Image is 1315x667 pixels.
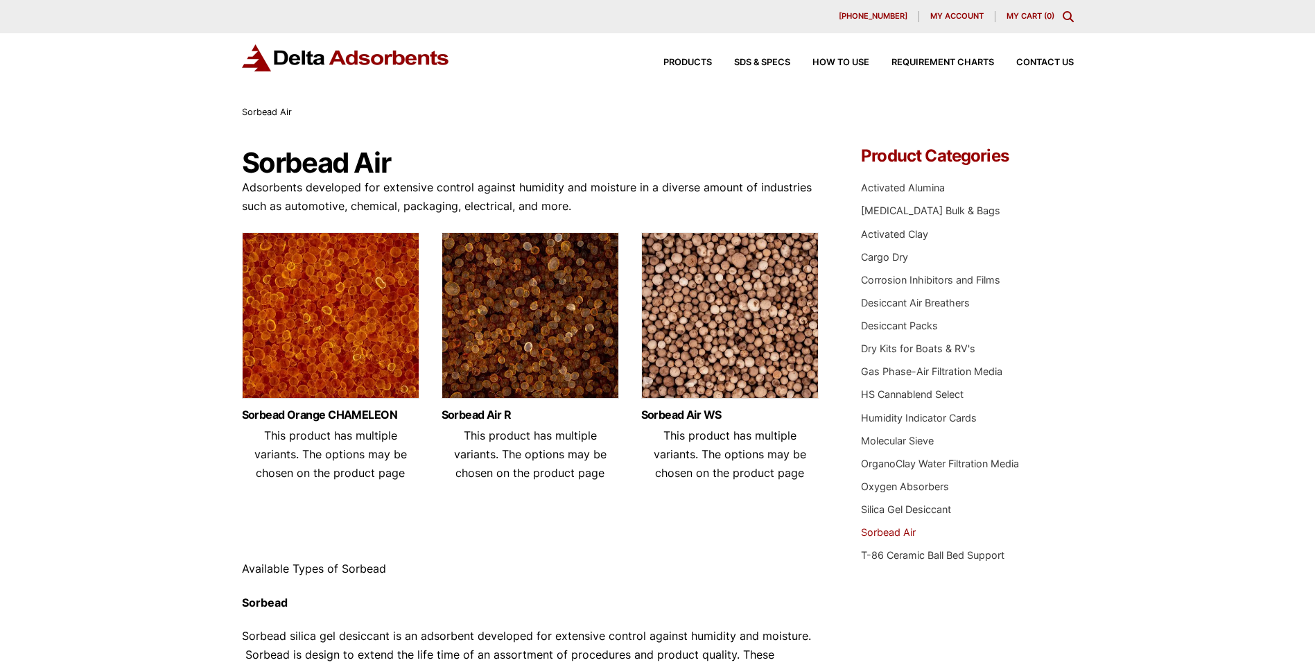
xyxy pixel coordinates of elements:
[1007,11,1054,21] a: My Cart (0)
[454,428,607,480] span: This product has multiple variants. The options may be chosen on the product page
[242,409,419,421] a: Sorbead Orange CHAMELEON
[242,596,288,609] strong: Sorbead
[861,458,1019,469] a: OrganoClay Water Filtration Media
[861,365,1002,377] a: Gas Phase-Air Filtration Media
[242,148,820,178] h1: Sorbead Air
[994,58,1074,67] a: Contact Us
[812,58,869,67] span: How to Use
[930,12,984,20] span: My account
[1063,11,1074,22] div: Toggle Modal Content
[861,228,928,240] a: Activated Clay
[663,58,712,67] span: Products
[869,58,994,67] a: Requirement Charts
[861,480,949,492] a: Oxygen Absorbers
[861,320,938,331] a: Desiccant Packs
[861,526,916,538] a: Sorbead Air
[861,148,1073,164] h4: Product Categories
[861,297,970,309] a: Desiccant Air Breathers
[790,58,869,67] a: How to Use
[254,428,407,480] span: This product has multiple variants. The options may be chosen on the product page
[861,182,945,193] a: Activated Alumina
[242,178,820,216] p: Adsorbents developed for extensive control against humidity and moisture in a diverse amount of i...
[861,343,975,354] a: Dry Kits for Boats & RV's
[861,251,908,263] a: Cargo Dry
[861,388,964,400] a: HS Cannablend Select
[861,412,977,424] a: Humidity Indicator Cards
[861,205,1000,216] a: [MEDICAL_DATA] Bulk & Bags
[734,58,790,67] span: SDS & SPECS
[1016,58,1074,67] span: Contact Us
[641,58,712,67] a: Products
[242,560,820,578] p: Available Types of Sorbead
[861,274,1000,286] a: Corrosion Inhibitors and Films
[919,11,995,22] a: My account
[839,12,907,20] span: [PHONE_NUMBER]
[861,549,1004,561] a: T-86 Ceramic Ball Bed Support
[828,11,919,22] a: [PHONE_NUMBER]
[861,503,951,515] a: Silica Gel Desiccant
[442,409,619,421] a: Sorbead Air R
[242,44,450,71] img: Delta Adsorbents
[712,58,790,67] a: SDS & SPECS
[1047,11,1052,21] span: 0
[641,409,819,421] a: Sorbead Air WS
[242,107,292,117] span: Sorbead Air
[891,58,994,67] span: Requirement Charts
[861,435,934,447] a: Molecular Sieve
[654,428,806,480] span: This product has multiple variants. The options may be chosen on the product page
